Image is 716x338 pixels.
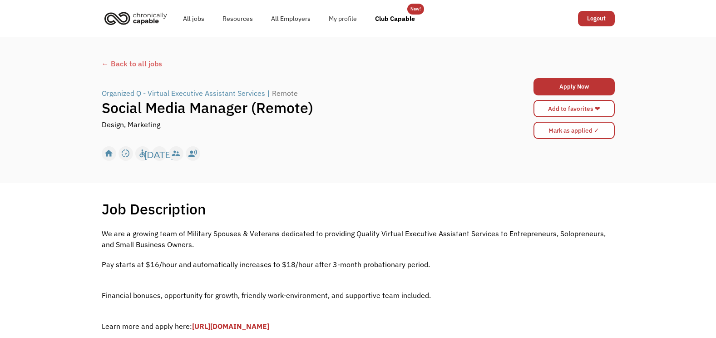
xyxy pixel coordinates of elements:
[102,58,615,69] a: ← Back to all jobs
[121,147,130,160] div: slow_motion_video
[533,78,615,95] a: Apply Now
[102,279,615,301] p: ‍ Financial bonuses, opportunity for growth, friendly work-environment, and supportive team inclu...
[533,122,615,139] input: Mark as applied ✓
[174,4,213,33] a: All jobs
[213,4,262,33] a: Resources
[320,4,366,33] a: My profile
[102,228,615,250] p: We are a growing team of Military Spouses & Veterans dedicated to providing Quality Virtual Execu...
[171,147,181,160] div: supervisor_account
[102,99,487,117] h1: Social Media Manager (Remote)
[102,8,170,28] img: Chronically Capable logo
[272,88,298,99] div: Remote
[102,200,206,218] h1: Job Description
[188,147,198,160] div: record_voice_over
[192,322,269,331] a: [URL][DOMAIN_NAME]
[102,88,265,99] div: Organized Q - Virtual Executive Assistant Services
[578,11,615,26] a: Logout
[267,88,270,99] div: |
[366,4,424,33] a: Club Capable
[410,4,421,15] div: New!
[102,8,174,28] a: home
[104,147,114,160] div: home
[102,88,300,99] a: Organized Q - Virtual Executive Assistant Services|Remote
[144,147,174,160] div: [DATE]
[262,4,320,33] a: All Employers
[102,310,615,332] p: ‍ Learn more and apply here:
[533,119,615,141] form: Mark as applied form
[533,100,615,117] a: Add to favorites ❤
[102,119,160,130] div: Design, Marketing
[102,259,615,270] p: Pay starts at $16/hour and automatically increases to $18/hour after 3-month probationary period.
[138,147,147,160] div: accessible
